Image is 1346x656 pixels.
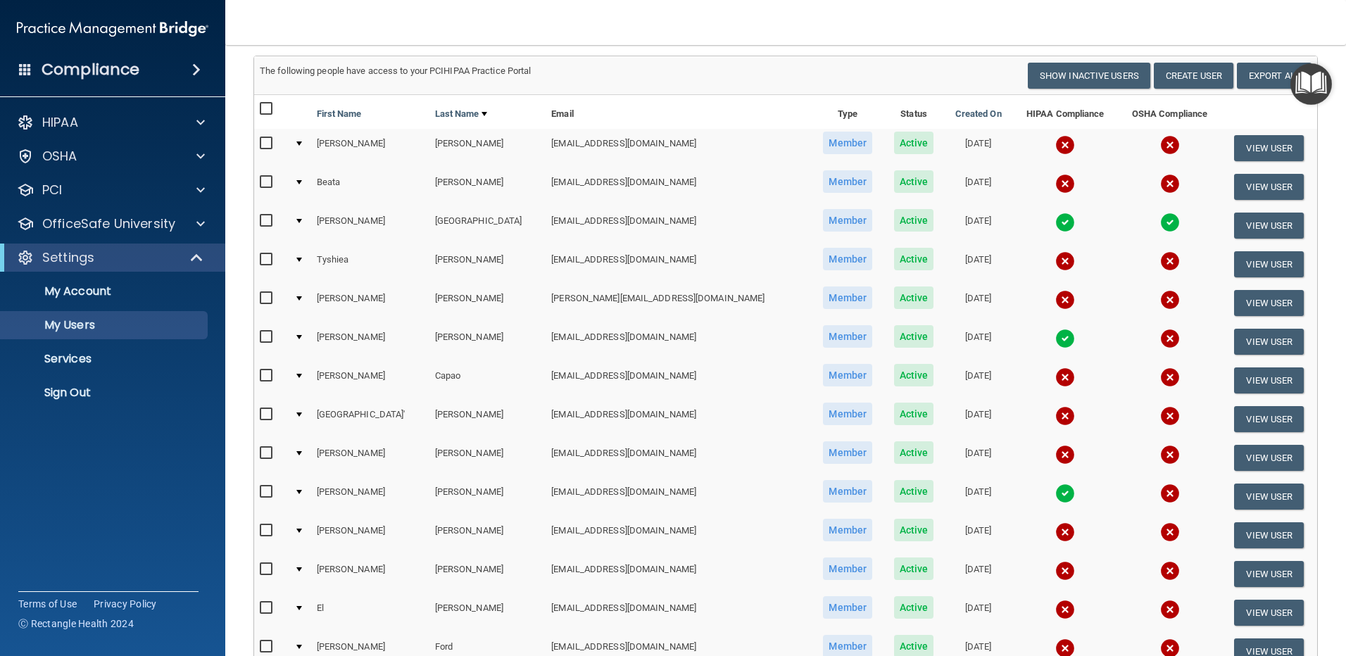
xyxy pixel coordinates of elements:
img: cross.ca9f0e7f.svg [1055,367,1075,387]
img: cross.ca9f0e7f.svg [1055,445,1075,465]
td: [EMAIL_ADDRESS][DOMAIN_NAME] [546,245,812,284]
img: cross.ca9f0e7f.svg [1055,406,1075,426]
p: My Users [9,318,201,332]
td: [DATE] [944,361,1012,400]
td: [PERSON_NAME] [429,284,546,322]
span: Active [894,286,934,309]
td: [EMAIL_ADDRESS][DOMAIN_NAME] [546,593,812,632]
td: [DATE] [944,439,1012,477]
td: [DATE] [944,516,1012,555]
img: cross.ca9f0e7f.svg [1160,484,1180,503]
button: View User [1234,561,1304,587]
img: tick.e7d51cea.svg [1160,213,1180,232]
span: Member [823,132,872,154]
td: [PERSON_NAME] [429,593,546,632]
td: [PERSON_NAME] [311,129,429,168]
button: View User [1234,367,1304,393]
p: PCI [42,182,62,198]
button: View User [1234,251,1304,277]
button: View User [1234,290,1304,316]
td: [DATE] [944,555,1012,593]
td: [PERSON_NAME] [429,168,546,206]
td: Beata [311,168,429,206]
span: The following people have access to your PCIHIPAA Practice Portal [260,65,532,76]
p: Settings [42,249,94,266]
td: [DATE] [944,284,1012,322]
td: [PERSON_NAME] [429,516,546,555]
td: [EMAIL_ADDRESS][DOMAIN_NAME] [546,322,812,361]
p: My Account [9,284,201,298]
a: HIPAA [17,114,205,131]
td: [DATE] [944,400,1012,439]
td: [PERSON_NAME] [311,555,429,593]
button: Show Inactive Users [1028,63,1150,89]
button: View User [1234,174,1304,200]
span: Member [823,364,872,386]
span: Member [823,596,872,619]
img: cross.ca9f0e7f.svg [1160,600,1180,619]
th: Email [546,95,812,129]
span: Active [894,325,934,348]
button: View User [1234,522,1304,548]
td: [DATE] [944,245,1012,284]
a: Export All [1237,63,1312,89]
td: [PERSON_NAME] [311,322,429,361]
td: [GEOGRAPHIC_DATA] [429,206,546,245]
img: tick.e7d51cea.svg [1055,329,1075,348]
span: Member [823,209,872,232]
td: [EMAIL_ADDRESS][DOMAIN_NAME] [546,206,812,245]
button: View User [1234,484,1304,510]
a: OfficeSafe University [17,215,205,232]
img: tick.e7d51cea.svg [1055,213,1075,232]
span: Member [823,441,872,464]
span: Ⓒ Rectangle Health 2024 [18,617,134,631]
img: cross.ca9f0e7f.svg [1055,600,1075,619]
td: [PERSON_NAME] [429,439,546,477]
span: Member [823,403,872,425]
td: [DATE] [944,477,1012,516]
span: Active [894,441,934,464]
a: Privacy Policy [94,597,157,611]
span: Active [894,170,934,193]
span: Active [894,364,934,386]
td: [PERSON_NAME] [311,477,429,516]
p: Sign Out [9,386,201,400]
a: PCI [17,182,205,198]
span: Member [823,286,872,309]
span: Active [894,248,934,270]
span: Member [823,480,872,503]
td: [PERSON_NAME][EMAIL_ADDRESS][DOMAIN_NAME] [546,284,812,322]
td: [PERSON_NAME] [311,516,429,555]
td: [DATE] [944,322,1012,361]
a: Settings [17,249,204,266]
p: OfficeSafe University [42,215,175,232]
span: Active [894,132,934,154]
span: Member [823,248,872,270]
p: OSHA [42,148,77,165]
th: HIPAA Compliance [1012,95,1118,129]
button: View User [1234,213,1304,239]
img: cross.ca9f0e7f.svg [1160,406,1180,426]
td: [PERSON_NAME] [429,129,546,168]
th: Status [883,95,944,129]
td: [DATE] [944,129,1012,168]
button: View User [1234,406,1304,432]
a: OSHA [17,148,205,165]
img: cross.ca9f0e7f.svg [1055,251,1075,271]
td: [PERSON_NAME] [429,400,546,439]
td: [EMAIL_ADDRESS][DOMAIN_NAME] [546,477,812,516]
span: Active [894,557,934,580]
a: Last Name [435,106,487,122]
td: [PERSON_NAME] [311,284,429,322]
img: PMB logo [17,15,208,43]
td: [EMAIL_ADDRESS][DOMAIN_NAME] [546,129,812,168]
img: cross.ca9f0e7f.svg [1160,329,1180,348]
img: cross.ca9f0e7f.svg [1055,290,1075,310]
img: cross.ca9f0e7f.svg [1160,135,1180,155]
td: [EMAIL_ADDRESS][DOMAIN_NAME] [546,555,812,593]
span: Active [894,596,934,619]
span: Active [894,209,934,232]
span: Active [894,403,934,425]
td: Capao [429,361,546,400]
td: [DATE] [944,593,1012,632]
